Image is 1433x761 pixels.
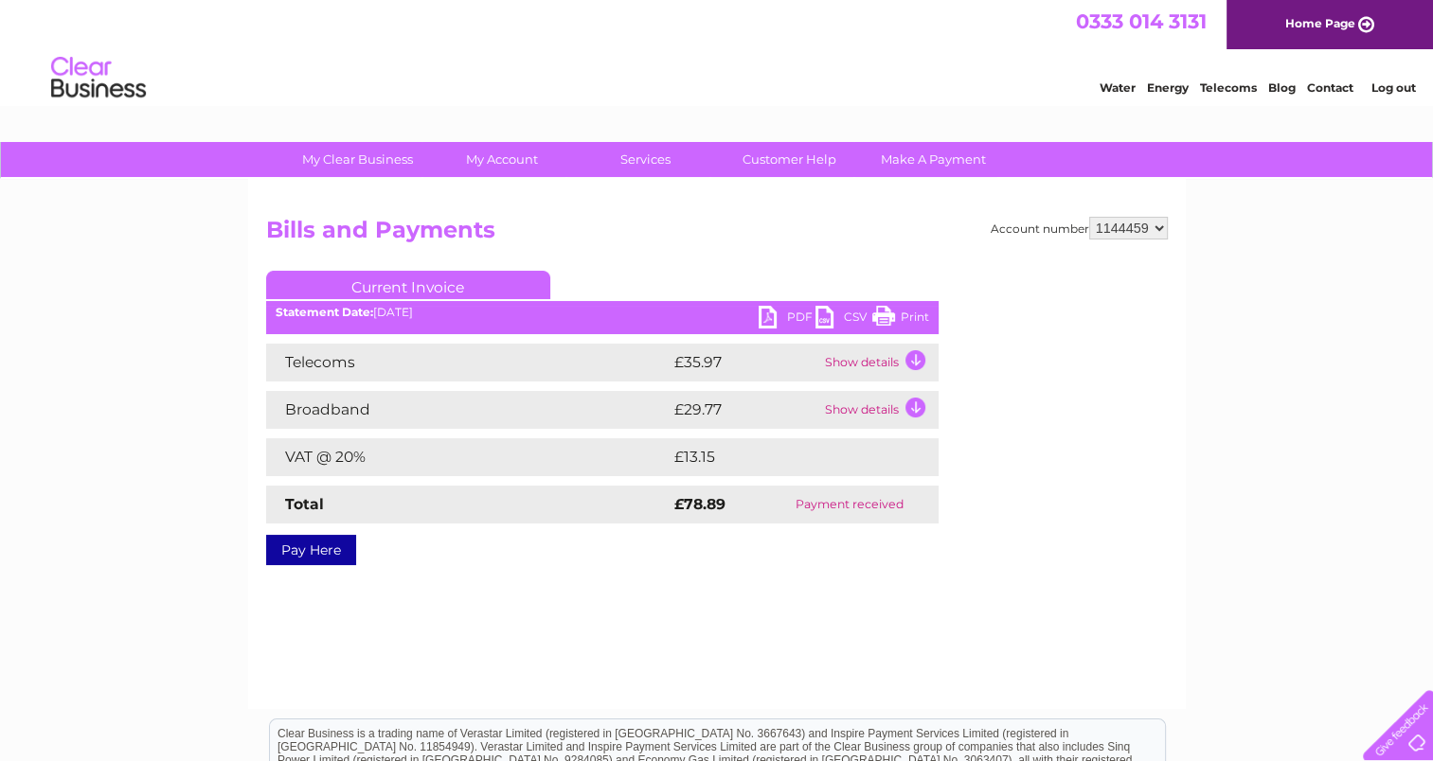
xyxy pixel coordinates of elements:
[270,10,1165,92] div: Clear Business is a trading name of Verastar Limited (registered in [GEOGRAPHIC_DATA] No. 3667643...
[1370,80,1415,95] a: Log out
[1307,80,1353,95] a: Contact
[1268,80,1296,95] a: Blog
[1147,80,1189,95] a: Energy
[872,306,929,333] a: Print
[670,438,896,476] td: £13.15
[50,49,147,107] img: logo.png
[1100,80,1136,95] a: Water
[759,306,815,333] a: PDF
[266,535,356,565] a: Pay Here
[670,344,820,381] td: £35.97
[815,306,872,333] a: CSV
[820,391,939,429] td: Show details
[266,438,670,476] td: VAT @ 20%
[266,306,939,319] div: [DATE]
[711,142,868,177] a: Customer Help
[266,217,1168,253] h2: Bills and Payments
[761,486,938,523] td: Payment received
[279,142,436,177] a: My Clear Business
[423,142,580,177] a: My Account
[991,217,1168,239] div: Account number
[276,305,373,319] b: Statement Date:
[670,391,820,429] td: £29.77
[855,142,1012,177] a: Make A Payment
[567,142,724,177] a: Services
[266,391,670,429] td: Broadband
[266,271,550,299] a: Current Invoice
[1200,80,1257,95] a: Telecoms
[820,344,939,381] td: Show details
[1076,9,1207,33] a: 0333 014 3131
[674,495,725,513] strong: £78.89
[285,495,324,513] strong: Total
[266,344,670,381] td: Telecoms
